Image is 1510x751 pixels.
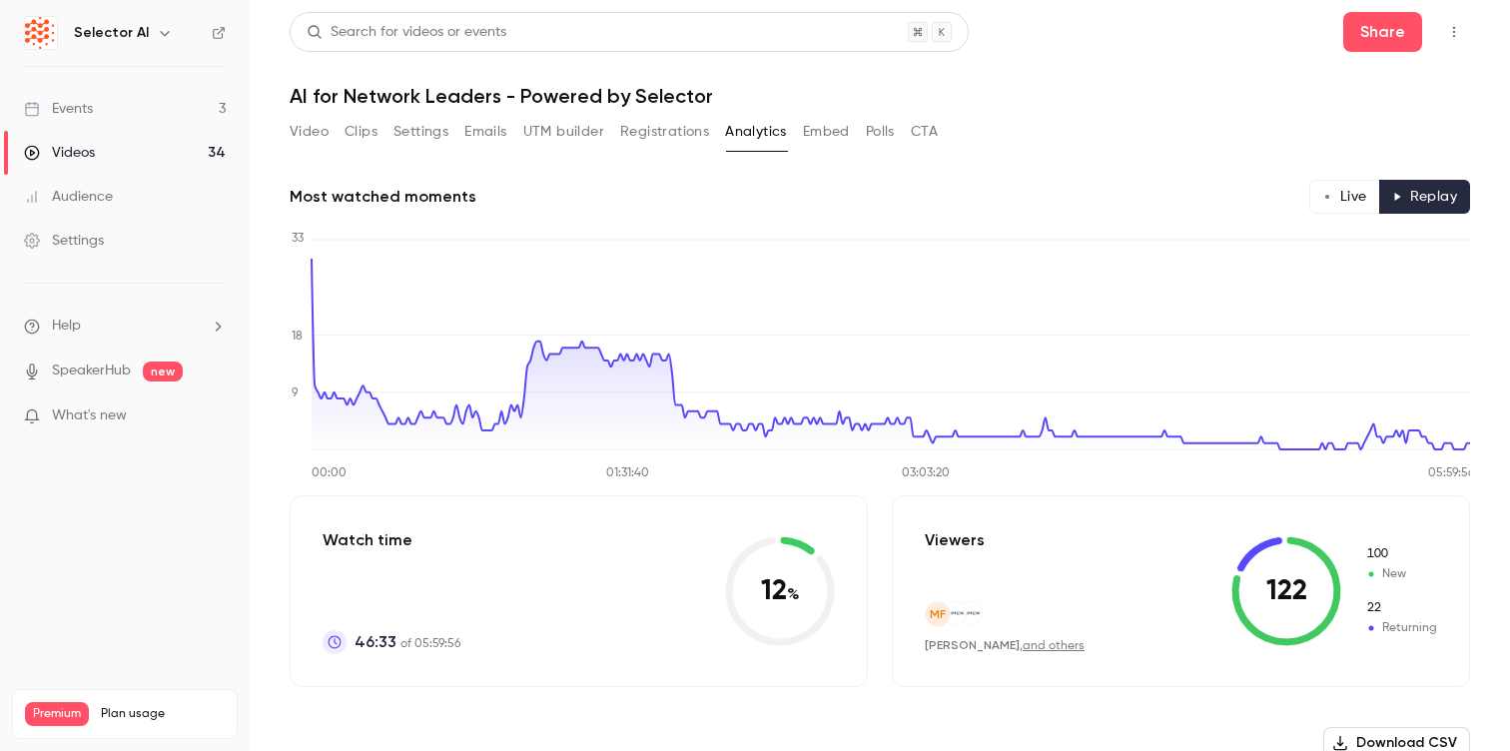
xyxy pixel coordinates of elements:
[143,362,183,381] span: new
[464,116,506,148] button: Emails
[1365,619,1437,637] span: Returning
[290,116,329,148] button: Video
[307,22,506,43] div: Search for videos or events
[323,528,460,552] p: Watch time
[25,17,57,49] img: Selector AI
[1365,565,1437,583] span: New
[1365,599,1437,617] span: Returning
[911,116,938,148] button: CTA
[960,602,982,624] img: lumen.com
[312,467,347,479] tspan: 00:00
[620,116,709,148] button: Registrations
[1309,180,1380,214] button: Live
[944,602,966,624] img: lumen.com
[202,407,226,425] iframe: Noticeable Trigger
[345,116,377,148] button: Clips
[925,638,1020,652] span: [PERSON_NAME]
[902,467,950,479] tspan: 03:03:20
[292,387,299,399] tspan: 9
[24,99,93,119] div: Events
[24,143,95,163] div: Videos
[1365,545,1437,563] span: New
[52,316,81,337] span: Help
[1343,12,1422,52] button: Share
[1438,16,1470,48] button: Top Bar Actions
[52,405,127,426] span: What's new
[523,116,604,148] button: UTM builder
[101,706,225,722] span: Plan usage
[290,84,1470,108] h1: AI for Network Leaders - Powered by Selector
[803,116,850,148] button: Embed
[290,185,476,209] h2: Most watched moments
[355,630,396,654] span: 46:33
[393,116,448,148] button: Settings
[1379,180,1470,214] button: Replay
[1428,467,1475,479] tspan: 05:59:56
[725,116,787,148] button: Analytics
[355,630,460,654] p: of 05:59:56
[606,467,649,479] tspan: 01:31:40
[930,605,946,623] span: MF
[925,637,1085,654] div: ,
[74,23,149,43] h6: Selector AI
[24,316,226,337] li: help-dropdown-opener
[52,361,131,381] a: SpeakerHub
[25,702,89,726] span: Premium
[24,187,113,207] div: Audience
[1023,640,1085,652] a: and others
[24,231,104,251] div: Settings
[292,331,303,343] tspan: 18
[292,233,304,245] tspan: 33
[925,528,985,552] p: Viewers
[866,116,895,148] button: Polls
